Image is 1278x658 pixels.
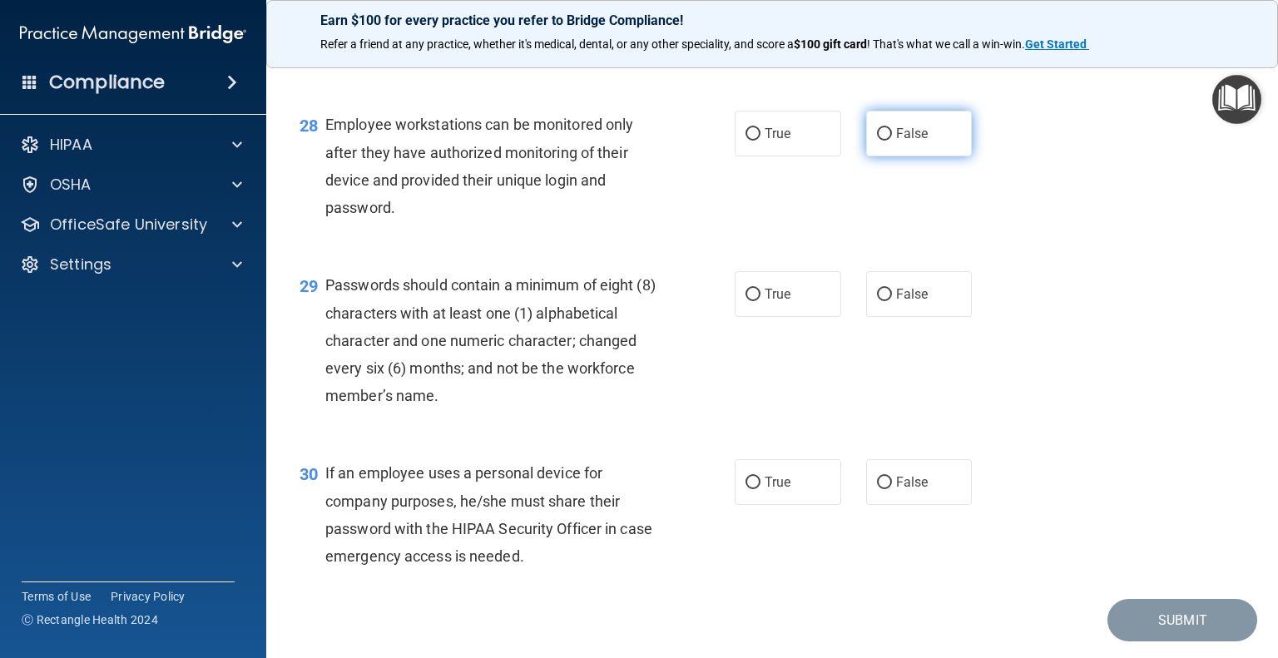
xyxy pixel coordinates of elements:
[877,128,892,141] input: False
[745,477,760,489] input: True
[22,611,158,628] span: Ⓒ Rectangle Health 2024
[111,588,186,605] a: Privacy Policy
[765,474,790,490] span: True
[896,474,929,490] span: False
[50,215,207,235] p: OfficeSafe University
[20,135,242,155] a: HIPAA
[896,286,929,302] span: False
[896,126,929,141] span: False
[320,12,1224,28] p: Earn $100 for every practice you refer to Bridge Compliance!
[1107,599,1257,641] button: Submit
[325,464,652,565] span: If an employee uses a personal device for company purposes, he/she must share their password with...
[22,588,91,605] a: Terms of Use
[325,116,633,216] span: Employee workstations can be monitored only after they have authorized monitoring of their device...
[49,71,165,94] h4: Compliance
[325,276,656,404] span: Passwords should contain a minimum of eight (8) characters with at least one (1) alphabetical cha...
[794,37,867,51] strong: $100 gift card
[1212,75,1261,124] button: Open Resource Center
[300,276,318,296] span: 29
[1025,37,1087,51] strong: Get Started
[1025,37,1089,51] a: Get Started
[300,116,318,136] span: 28
[50,175,92,195] p: OSHA
[300,464,318,484] span: 30
[50,135,92,155] p: HIPAA
[877,289,892,301] input: False
[20,17,246,51] img: PMB logo
[320,37,794,51] span: Refer a friend at any practice, whether it's medical, dental, or any other speciality, and score a
[20,255,242,275] a: Settings
[745,128,760,141] input: True
[867,37,1025,51] span: ! That's what we call a win-win.
[50,255,111,275] p: Settings
[765,286,790,302] span: True
[745,289,760,301] input: True
[20,215,242,235] a: OfficeSafe University
[765,126,790,141] span: True
[20,175,242,195] a: OSHA
[877,477,892,489] input: False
